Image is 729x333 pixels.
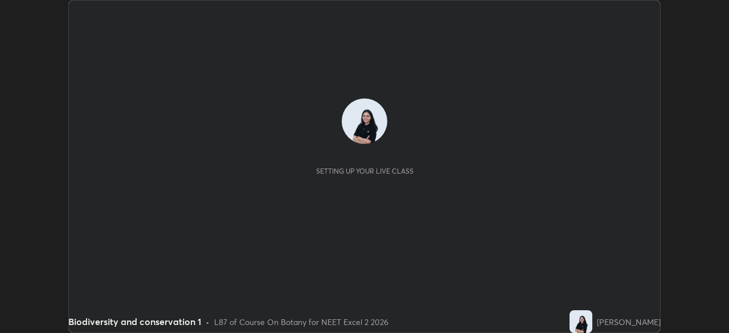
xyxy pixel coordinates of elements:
[570,310,592,333] img: 682439d8e90a44c985a6d4fe2be3bbc8.jpg
[597,316,661,328] div: [PERSON_NAME]
[68,315,201,328] div: Biodiversity and conservation 1
[214,316,388,328] div: L87 of Course On Botany for NEET Excel 2 2026
[316,167,413,175] div: Setting up your live class
[342,98,387,144] img: 682439d8e90a44c985a6d4fe2be3bbc8.jpg
[206,316,210,328] div: •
